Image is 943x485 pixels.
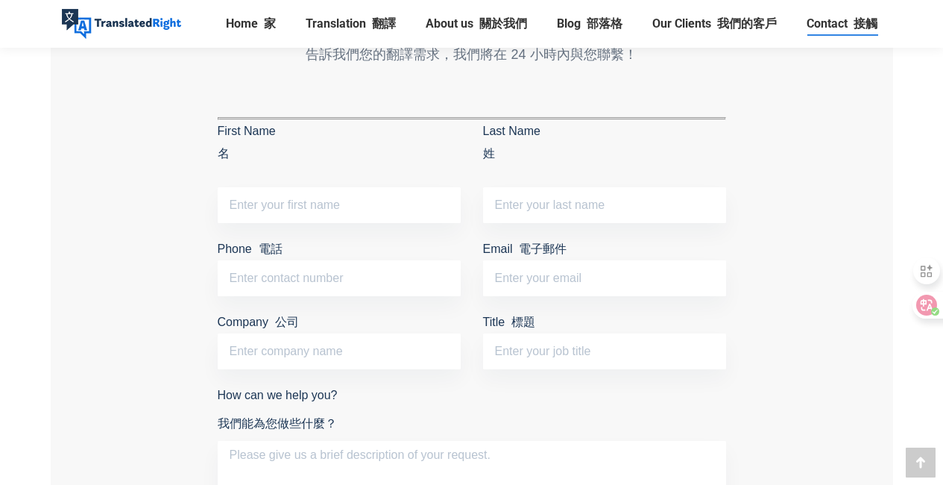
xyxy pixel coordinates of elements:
[552,13,627,34] a: Blog 部落格
[483,147,495,160] font: 姓
[807,16,877,31] span: Contact
[218,242,461,284] label: Phone
[218,147,230,160] font: 名
[218,334,461,369] input: Company 公司
[259,242,283,255] font: 電話
[483,316,726,357] label: Title
[218,389,726,458] label: How can we help you?
[483,260,726,296] input: Email 電子郵件
[218,316,461,357] label: Company
[587,16,622,31] font: 部落格
[306,47,637,62] font: 告訴我們您的翻譯需求，我們將在 24 小時內與您聯繫！
[306,16,396,31] span: Translation
[421,13,532,34] a: About us 關於我們
[221,13,280,34] a: Home 家
[264,16,276,31] font: 家
[218,187,461,223] input: First Name 名
[62,9,181,39] img: Translated Right
[854,16,877,31] font: 接觸
[218,260,461,296] input: Phone 電話
[426,16,527,31] span: About us
[226,16,276,31] span: Home
[483,334,726,369] input: Title 標題
[483,242,726,284] label: Email
[557,16,622,31] span: Blog
[802,13,882,34] a: Contact 接觸
[648,13,781,34] a: Our Clients 我們的客戶
[483,187,726,223] input: Last Name 姓
[218,125,461,211] label: First Name
[301,13,400,34] a: Translation 翻譯
[483,125,726,211] label: Last Name
[519,242,567,255] font: 電子郵件
[511,316,535,328] font: 標題
[372,16,396,31] font: 翻譯
[275,316,299,328] font: 公司
[717,16,777,31] font: 我們的客戶
[218,417,337,430] font: 我們能為您做些什麼？
[652,16,777,31] span: Our Clients
[479,16,527,31] font: 關於我們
